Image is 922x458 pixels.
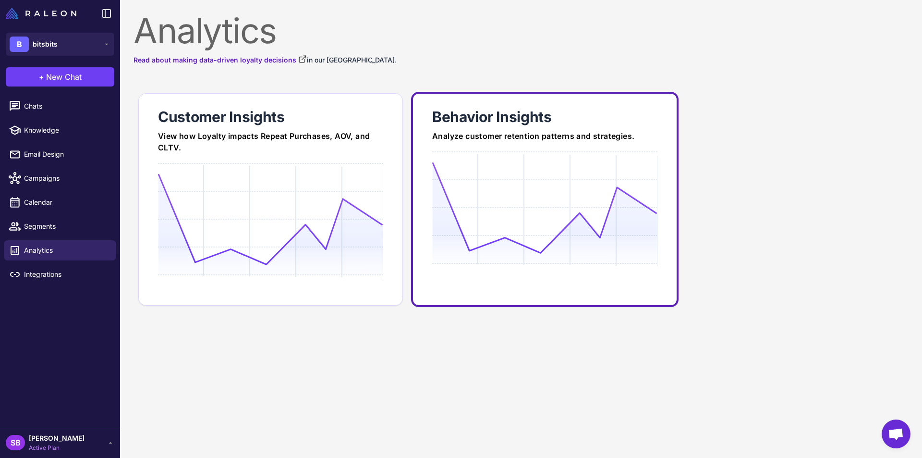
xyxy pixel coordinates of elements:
span: Email Design [24,149,109,160]
span: Campaigns [24,173,109,184]
a: Email Design [4,144,116,164]
a: Analytics [4,240,116,260]
span: Analytics [24,245,109,256]
img: Raleon Logo [6,8,76,19]
span: [PERSON_NAME] [29,433,85,444]
a: Behavior InsightsAnalyze customer retention patterns and strategies. [411,92,679,307]
span: New Chat [46,71,82,83]
div: B [10,37,29,52]
span: Knowledge [24,125,109,136]
div: Open chat [882,420,910,448]
a: Customer InsightsView how Loyalty impacts Repeat Purchases, AOV, and CLTV. [138,93,403,306]
a: Campaigns [4,168,116,188]
div: View how Loyalty impacts Repeat Purchases, AOV, and CLTV. [158,130,383,153]
button: Bbitsbits [6,33,114,56]
span: bitsbits [33,39,58,50]
a: Segments [4,216,116,236]
span: in our [GEOGRAPHIC_DATA]. [307,56,397,64]
div: SB [6,435,25,450]
a: Knowledge [4,120,116,140]
a: Calendar [4,192,116,212]
span: Segments [24,221,109,232]
a: Integrations [4,264,116,285]
a: Raleon Logo [6,8,80,19]
span: Calendar [24,197,109,208]
button: +New Chat [6,67,114,87]
a: Read about making data-driven loyalty decisions [133,55,307,65]
a: Chats [4,96,116,116]
div: Customer Insights [158,107,383,126]
span: Active Plan [29,444,85,452]
span: Integrations [24,269,109,280]
div: Analyze customer retention patterns and strategies. [432,130,657,142]
span: + [39,71,44,83]
div: Behavior Insights [432,107,657,126]
span: Chats [24,101,109,111]
div: Analytics [133,13,909,48]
